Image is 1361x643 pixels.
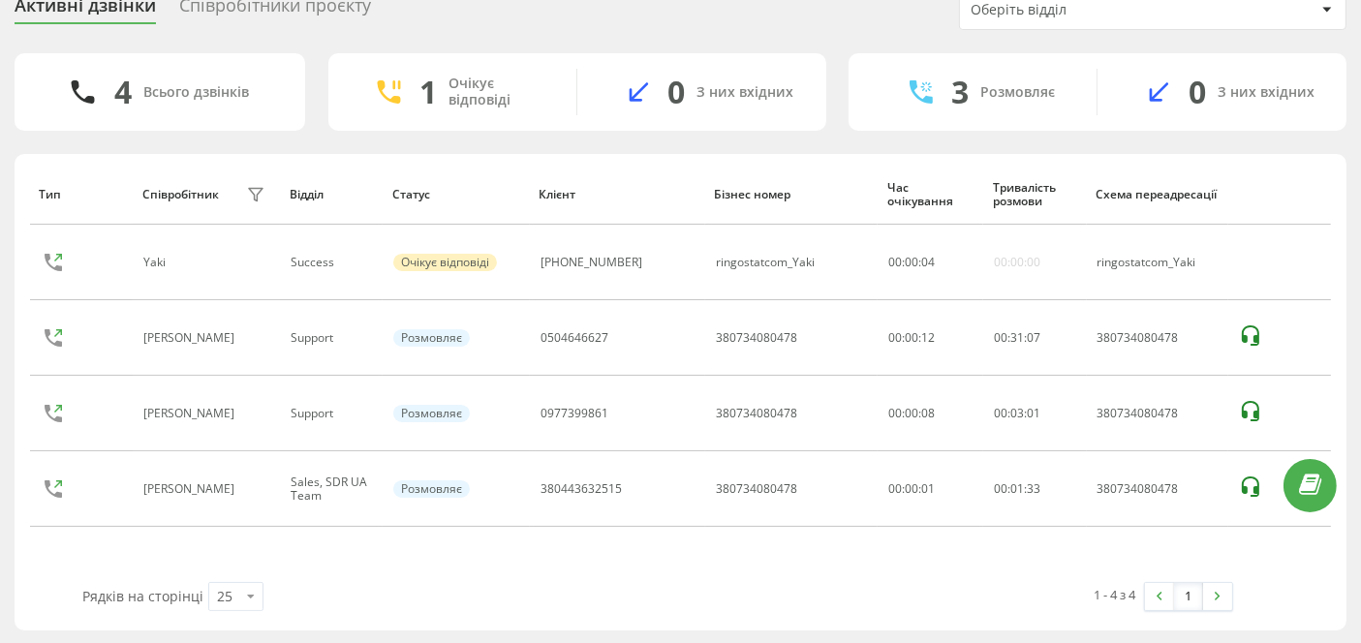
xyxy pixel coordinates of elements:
[1098,407,1218,420] div: 380734080478
[290,188,374,201] div: Відділ
[888,256,935,269] div: : :
[994,407,1040,420] div: : :
[291,407,372,420] div: Support
[291,331,372,345] div: Support
[291,475,372,504] div: Sales, SDR UA Team
[541,407,608,420] div: 0977399861
[143,331,239,345] div: [PERSON_NAME]
[716,331,797,345] div: 380734080478
[971,2,1202,18] div: Оберіть відділ
[952,74,970,110] div: 3
[994,256,1040,269] div: 00:00:00
[994,480,1007,497] span: 00
[994,405,1007,421] span: 00
[392,188,520,201] div: Статус
[921,254,935,270] span: 04
[143,407,239,420] div: [PERSON_NAME]
[1189,74,1206,110] div: 0
[888,254,902,270] span: 00
[716,407,797,420] div: 380734080478
[994,329,1007,346] span: 00
[143,256,170,269] div: Yaki
[142,188,219,201] div: Співробітник
[1098,256,1218,269] div: ringostatcom_Yaki
[888,331,973,345] div: 00:00:12
[714,188,868,201] div: Бізнес номер
[994,331,1040,345] div: : :
[1010,405,1024,421] span: 03
[1027,480,1040,497] span: 33
[1027,329,1040,346] span: 07
[449,76,547,108] div: Очікує відповіді
[1094,585,1135,604] div: 1 - 4 з 4
[1096,188,1219,201] div: Схема переадресації
[905,254,918,270] span: 00
[1010,480,1024,497] span: 01
[541,331,608,345] div: 0504646627
[143,84,249,101] div: Всього дзвінків
[291,256,372,269] div: Success
[888,407,973,420] div: 00:00:08
[1174,583,1203,610] a: 1
[114,74,132,110] div: 4
[541,256,642,269] div: [PHONE_NUMBER]
[668,74,686,110] div: 0
[393,254,497,271] div: Очікує відповіді
[994,482,1040,496] div: : :
[1010,329,1024,346] span: 31
[143,482,239,496] div: [PERSON_NAME]
[993,181,1077,209] div: Тривалість розмови
[39,188,123,201] div: Тип
[1098,482,1218,496] div: 380734080478
[887,181,974,209] div: Час очікування
[981,84,1056,101] div: Розмовляє
[1027,405,1040,421] span: 01
[697,84,794,101] div: З них вхідних
[1098,331,1218,345] div: 380734080478
[716,482,797,496] div: 380734080478
[393,480,470,498] div: Розмовляє
[393,405,470,422] div: Розмовляє
[217,587,232,606] div: 25
[716,256,815,269] div: ringostatcom_Yaki
[888,482,973,496] div: 00:00:01
[420,74,438,110] div: 1
[1218,84,1315,101] div: З них вхідних
[82,587,203,605] span: Рядків на сторінці
[541,482,622,496] div: 380443632515
[393,329,470,347] div: Розмовляє
[539,188,696,201] div: Клієнт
